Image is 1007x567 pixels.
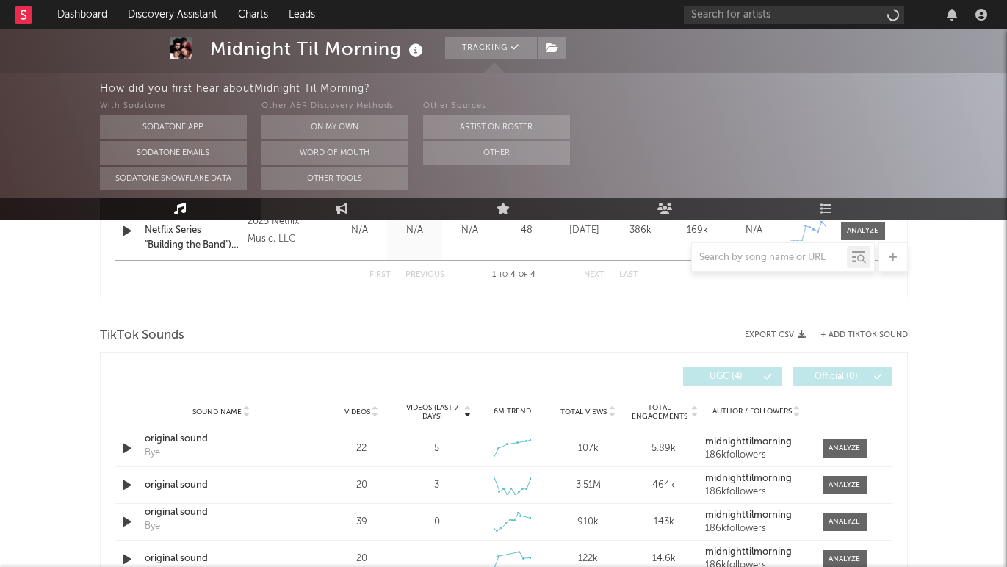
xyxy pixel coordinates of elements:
div: 122k [554,552,622,566]
div: 0 [434,515,440,530]
div: N/A [391,223,438,238]
a: midnighttilmorning [705,474,807,484]
div: 386k [616,223,665,238]
strong: midnighttilmorning [705,547,792,557]
a: midnighttilmorning [705,547,807,557]
div: 14.6k [629,552,698,566]
a: midnighttilmorning [705,510,807,521]
div: 186k followers [705,487,807,497]
span: of [519,272,527,278]
span: Official ( 0 ) [803,372,870,381]
input: Search by song name or URL [692,252,847,264]
button: + Add TikTok Sound [820,331,908,339]
span: Videos (last 7 days) [403,403,462,421]
button: Last [619,271,638,279]
div: 48 [501,223,552,238]
a: midnighttilmorning [705,437,807,447]
button: Other [423,141,570,165]
span: Sound Name [192,408,242,416]
div: With Sodatone [100,98,247,115]
button: Previous [405,271,444,279]
div: Midnight Til Morning [210,37,427,61]
div: Other Sources [423,98,570,115]
div: [DATE] [560,223,609,238]
div: 186k followers [705,524,807,534]
div: 20 [328,478,396,493]
div: Bye [145,446,160,461]
div: 22 [328,441,396,456]
div: Bye [145,519,160,534]
div: 186k followers [705,450,807,461]
a: original sound [145,478,298,493]
span: Videos [344,408,370,416]
div: 169k [673,223,722,238]
button: On My Own [261,115,408,139]
span: TikTok Sounds [100,327,184,344]
button: Next [584,271,604,279]
button: Artist on Roster [423,115,570,139]
strong: midnighttilmorning [705,437,792,447]
button: Other Tools [261,167,408,190]
div: 5 [434,441,439,456]
button: Export CSV [745,331,806,339]
a: Circles (from the Netflix Series "Building the Band") - Live [145,209,241,253]
span: UGC ( 4 ) [693,372,760,381]
div: 6M Trend [478,406,546,417]
div: 3.51M [554,478,622,493]
button: + Add TikTok Sound [806,331,908,339]
button: Sodatone Emails [100,141,247,165]
span: Total Engagements [629,403,689,421]
div: 464k [629,478,698,493]
div: 20 [328,552,396,566]
div: 143k [629,515,698,530]
span: Total Views [560,408,607,416]
input: Search for artists [684,6,904,24]
div: N/A [446,223,494,238]
div: 1 4 4 [474,267,555,284]
div: N/A [729,223,779,238]
button: UGC(4) [683,367,782,386]
div: 910k [554,515,622,530]
a: original sound [145,552,298,566]
a: original sound [145,432,298,447]
span: to [499,272,508,278]
strong: midnighttilmorning [705,510,792,520]
button: Tracking [445,37,537,59]
button: Sodatone Snowflake Data [100,167,247,190]
button: Sodatone App [100,115,247,139]
div: 5.89k [629,441,698,456]
div: Other A&R Discovery Methods [261,98,408,115]
div: 2025 Netflix Music, LLC [248,213,328,248]
div: 39 [328,515,396,530]
div: 107k [554,441,622,456]
a: original sound [145,505,298,520]
div: N/A [336,223,383,238]
span: Author / Followers [712,407,792,416]
strong: midnighttilmorning [705,474,792,483]
div: 3 [434,478,439,493]
button: Official(0) [793,367,892,386]
button: First [369,271,391,279]
button: Word Of Mouth [261,141,408,165]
